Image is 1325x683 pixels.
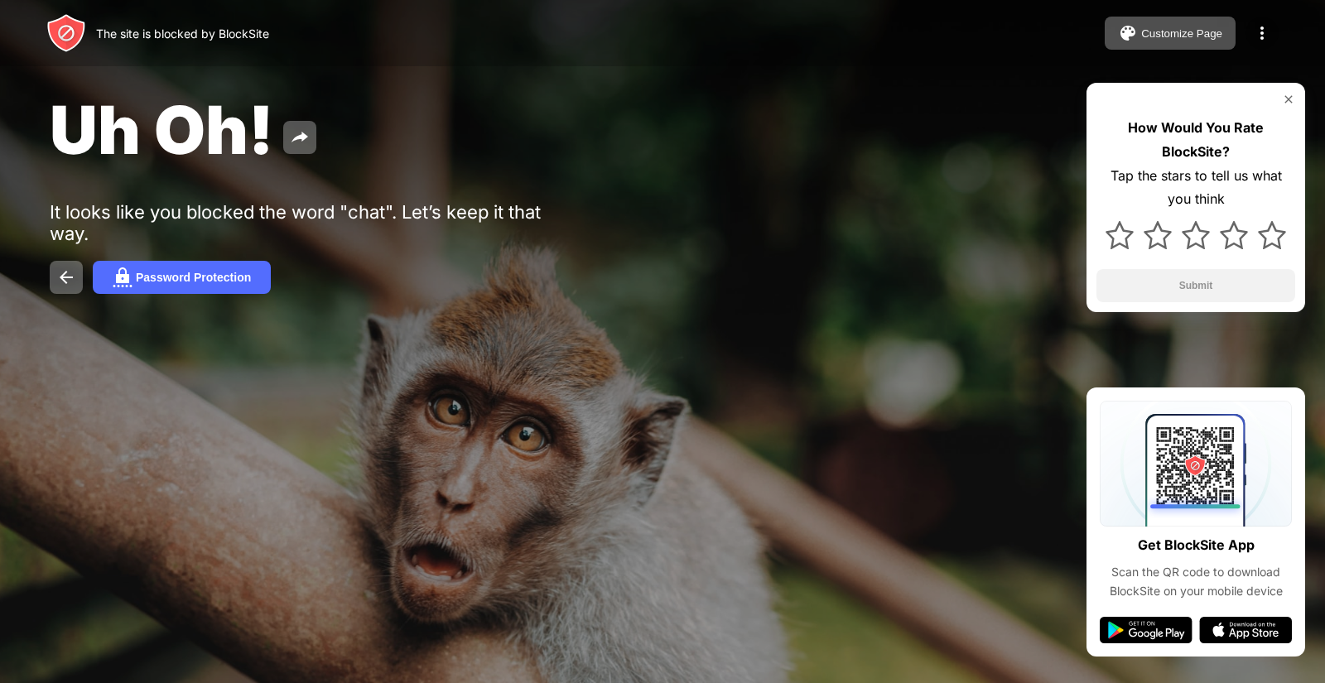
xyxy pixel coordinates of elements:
div: How Would You Rate BlockSite? [1096,116,1295,164]
img: star.svg [1106,221,1134,249]
img: qrcode.svg [1100,401,1292,527]
div: Customize Page [1141,27,1222,40]
img: star.svg [1258,221,1286,249]
button: Customize Page [1105,17,1236,50]
img: pallet.svg [1118,23,1138,43]
div: Tap the stars to tell us what you think [1096,164,1295,212]
button: Submit [1096,269,1295,302]
img: menu-icon.svg [1252,23,1272,43]
img: rate-us-close.svg [1282,93,1295,106]
img: star.svg [1220,221,1248,249]
img: share.svg [290,127,310,147]
img: google-play.svg [1100,617,1192,643]
span: Uh Oh! [50,89,273,170]
img: star.svg [1182,221,1210,249]
img: app-store.svg [1199,617,1292,643]
div: Scan the QR code to download BlockSite on your mobile device [1100,563,1292,600]
img: header-logo.svg [46,13,86,53]
button: Password Protection [93,261,271,294]
div: The site is blocked by BlockSite [96,26,269,41]
img: back.svg [56,267,76,287]
div: Password Protection [136,271,251,284]
div: Get BlockSite App [1138,533,1255,557]
div: It looks like you blocked the word "chat". Let’s keep it that way. [50,201,561,244]
img: star.svg [1144,221,1172,249]
img: password.svg [113,267,132,287]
